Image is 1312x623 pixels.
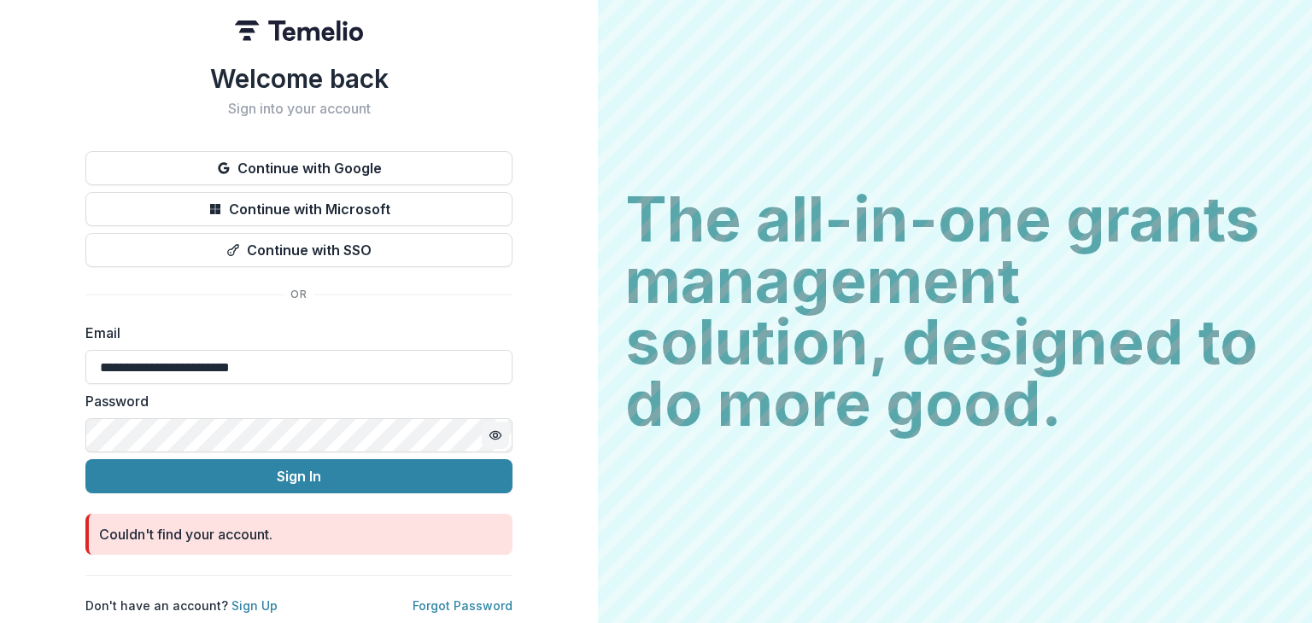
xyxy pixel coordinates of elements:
[85,151,512,185] button: Continue with Google
[85,101,512,117] h2: Sign into your account
[99,524,272,544] div: Couldn't find your account.
[85,391,502,411] label: Password
[231,598,278,613] a: Sign Up
[235,20,363,41] img: Temelio
[482,422,509,449] button: Toggle password visibility
[85,192,512,226] button: Continue with Microsoft
[413,598,512,613] a: Forgot Password
[85,459,512,493] button: Sign In
[85,63,512,94] h1: Welcome back
[85,233,512,267] button: Continue with SSO
[85,323,502,343] label: Email
[85,597,278,614] p: Don't have an account?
